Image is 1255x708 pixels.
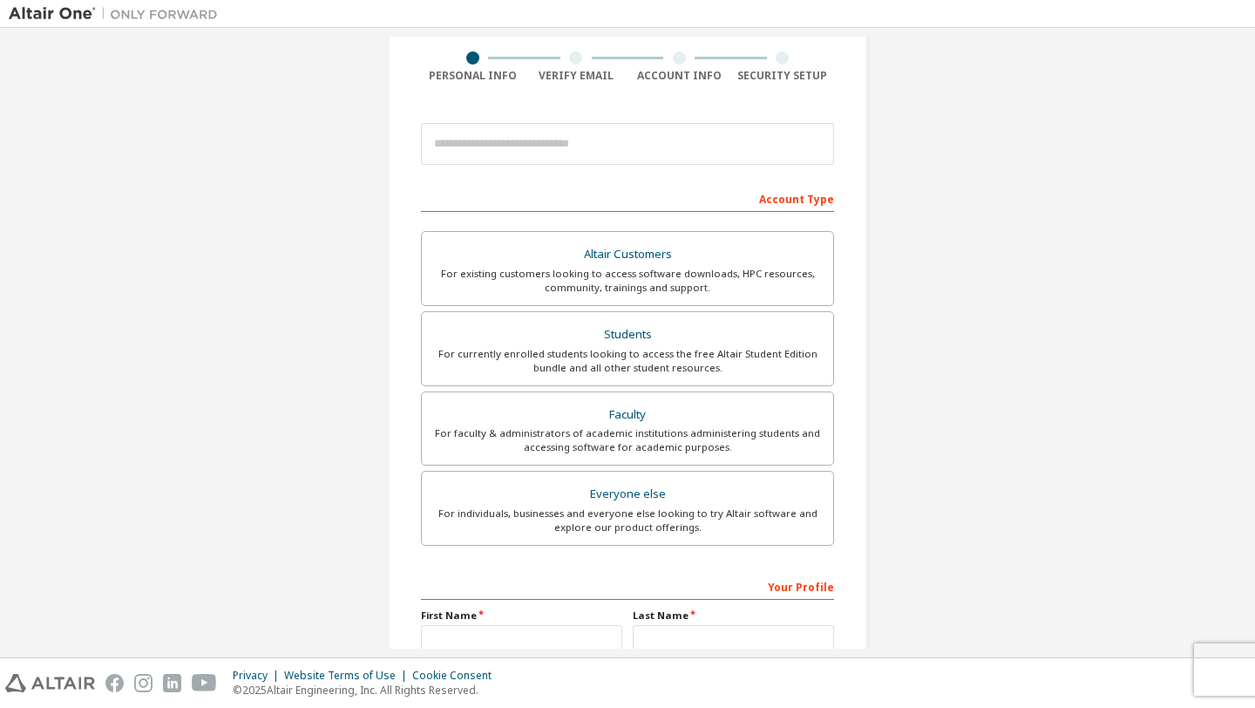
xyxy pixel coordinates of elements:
[432,507,823,534] div: For individuals, businesses and everyone else looking to try Altair software and explore our prod...
[421,609,622,623] label: First Name
[432,482,823,507] div: Everyone else
[432,242,823,267] div: Altair Customers
[432,426,823,454] div: For faculty & administrators of academic institutions administering students and accessing softwa...
[233,669,284,683] div: Privacy
[627,69,731,83] div: Account Info
[284,669,412,683] div: Website Terms of Use
[134,674,153,692] img: instagram.svg
[105,674,124,692] img: facebook.svg
[432,347,823,375] div: For currently enrolled students looking to access the free Altair Student Edition bundle and all ...
[421,69,525,83] div: Personal Info
[9,5,227,23] img: Altair One
[731,69,835,83] div: Security Setup
[233,683,502,698] p: © 2025 Altair Engineering, Inc. All Rights Reserved.
[633,609,834,623] label: Last Name
[163,674,181,692] img: linkedin.svg
[421,572,834,600] div: Your Profile
[421,184,834,212] div: Account Type
[432,403,823,427] div: Faculty
[412,669,502,683] div: Cookie Consent
[525,69,628,83] div: Verify Email
[432,267,823,295] div: For existing customers looking to access software downloads, HPC resources, community, trainings ...
[5,674,95,692] img: altair_logo.svg
[432,323,823,347] div: Students
[192,674,217,692] img: youtube.svg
